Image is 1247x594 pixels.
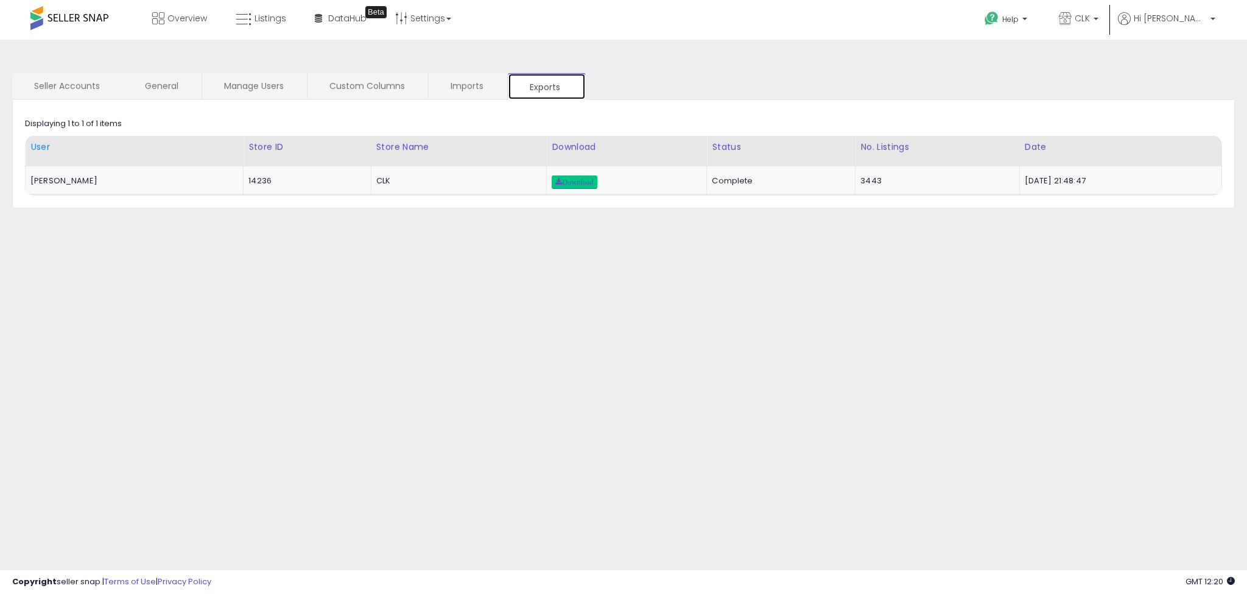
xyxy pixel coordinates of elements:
[376,175,538,186] div: CLK
[255,12,286,24] span: Listings
[248,141,365,154] div: Store ID
[167,12,207,24] span: Overview
[552,175,597,189] a: Download
[30,175,234,186] div: [PERSON_NAME]
[365,6,387,18] div: Tooltip anchor
[712,141,850,154] div: Status
[12,73,122,99] a: Seller Accounts
[860,141,1014,154] div: No. Listings
[30,141,238,154] div: User
[158,576,211,587] a: Privacy Policy
[1075,12,1090,24] span: CLK
[860,175,1010,186] div: 3443
[307,73,427,99] a: Custom Columns
[202,73,306,99] a: Manage Users
[1002,14,1019,24] span: Help
[1118,12,1215,40] a: Hi [PERSON_NAME]
[552,141,701,154] div: Download
[555,179,593,186] span: Download
[984,11,999,26] i: Get Help
[975,2,1039,40] a: Help
[1025,175,1212,186] div: [DATE] 21:48:47
[1134,12,1207,24] span: Hi [PERSON_NAME]
[1186,576,1235,587] span: 2025-10-6 12:20 GMT
[376,141,542,154] div: Store Name
[508,73,586,100] a: Exports
[12,576,211,588] div: seller snap | |
[104,576,156,587] a: Terms of Use
[328,12,367,24] span: DataHub
[123,73,200,99] a: General
[25,118,122,130] div: Displaying 1 to 1 of 1 items
[712,175,846,186] div: Complete
[429,73,506,99] a: Imports
[1025,141,1217,154] div: Date
[248,175,361,186] div: 14236
[12,576,57,587] strong: Copyright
